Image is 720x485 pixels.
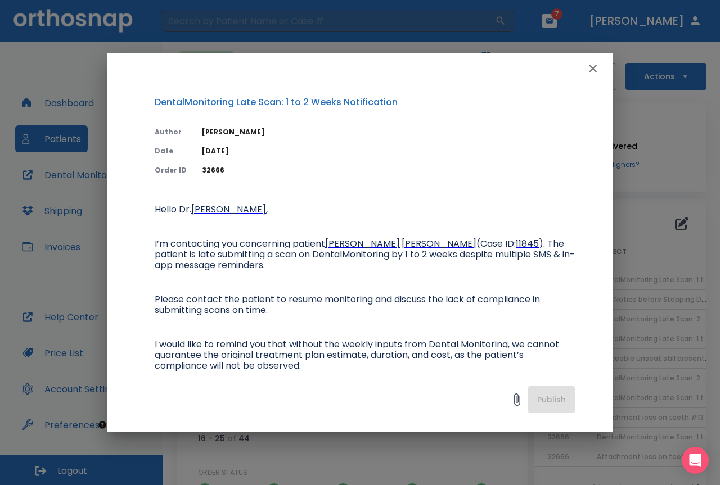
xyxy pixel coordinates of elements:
[155,203,191,216] span: Hello Dr.
[266,203,268,216] span: ,
[682,447,709,474] div: Open Intercom Messenger
[155,127,188,137] p: Author
[155,96,575,109] p: DentalMonitoring Late Scan: 1 to 2 Weeks Notification
[155,165,188,175] p: Order ID
[155,237,325,250] span: I’m contacting you concerning patient
[325,239,400,249] a: [PERSON_NAME]
[155,338,561,372] span: I would like to remind you that without the weekly inputs from Dental Monitoring, we cannot guara...
[202,127,575,137] p: [PERSON_NAME]
[155,293,542,316] span: Please contact the patient to resume monitoring and discuss the lack of compliance in submitting ...
[191,203,266,216] span: [PERSON_NAME]
[516,237,539,250] span: 11845
[402,239,476,249] a: [PERSON_NAME]
[202,165,575,175] p: 32666
[402,237,476,250] span: [PERSON_NAME]
[516,239,539,249] a: 11845
[325,237,400,250] span: [PERSON_NAME]
[155,237,575,271] span: ). The patient is late submitting a scan on DentalMonitoring by 1 to 2 weeks despite multiple SMS...
[155,146,188,156] p: Date
[476,237,516,250] span: (Case ID:
[202,146,575,156] p: [DATE]
[191,205,266,215] a: [PERSON_NAME]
